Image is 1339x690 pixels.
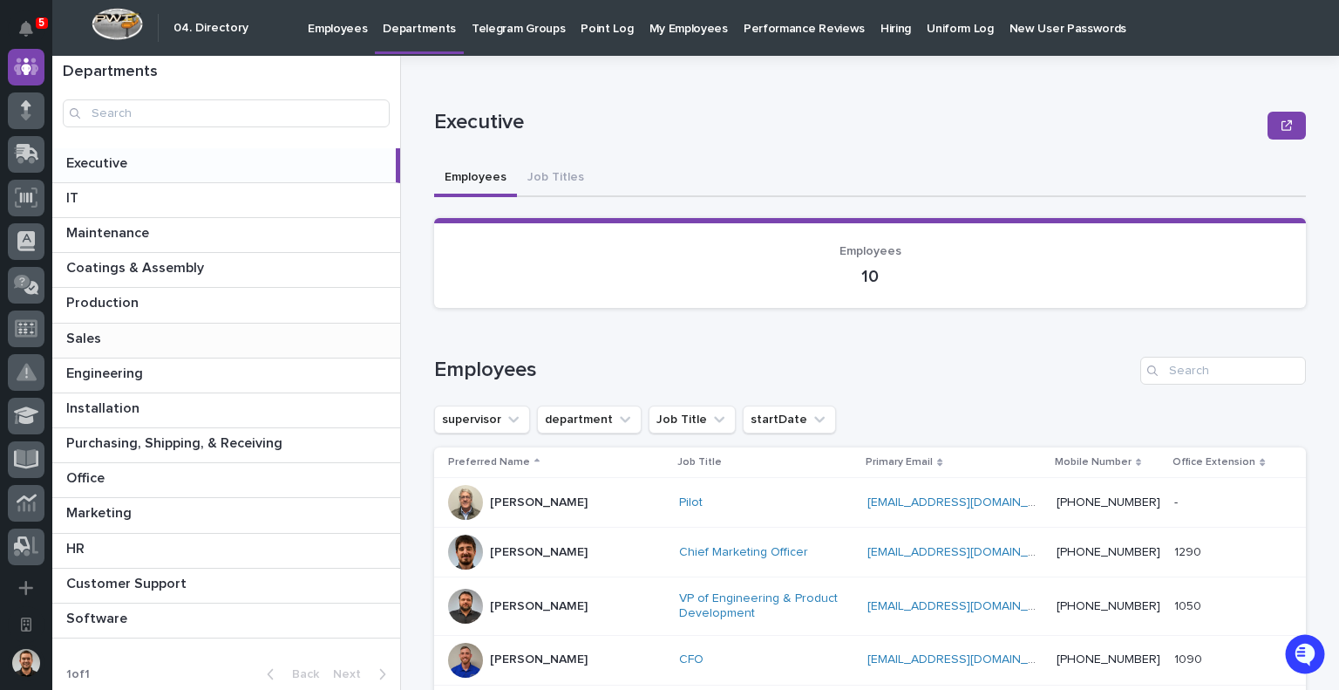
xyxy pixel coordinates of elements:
iframe: Open customer support [1283,632,1330,680]
button: Add a new app... [8,570,44,606]
img: 1736555164131-43832dd5-751b-4058-ba23-39d91318e5a0 [17,195,49,226]
tr: [PERSON_NAME]CFO [EMAIL_ADDRESS][DOMAIN_NAME] [PHONE_NUMBER]10901090 [434,635,1306,685]
tr: [PERSON_NAME]VP of Engineering & Product Development [EMAIL_ADDRESS][DOMAIN_NAME] [PHONE_NUMBER]1... [434,577,1306,636]
a: SoftwareSoftware [52,604,400,639]
a: Customer SupportCustomer Support [52,569,400,604]
p: Production [66,291,142,311]
button: department [537,406,642,434]
button: Next [326,666,400,682]
p: [PERSON_NAME] [490,599,588,614]
p: 1090 [1174,649,1206,667]
p: [PERSON_NAME] [490,495,588,510]
button: startDate [743,406,836,434]
p: 1050 [1174,596,1205,614]
p: 5 [38,17,44,29]
button: Start new chat [296,200,317,221]
a: VP of Engineering & Product Development [679,591,853,621]
p: Mobile Number [1055,453,1132,472]
p: Software [66,607,131,627]
span: Next [333,668,371,680]
h1: Employees [434,358,1133,383]
div: We're offline, we will be back soon! [59,212,244,226]
a: MaintenanceMaintenance [52,218,400,253]
button: Notifications [8,10,44,47]
a: Powered byPylon [123,323,211,337]
div: Notifications5 [22,21,44,49]
a: Pilot [679,495,703,510]
a: 📖Help Docs [10,274,102,305]
p: Marketing [66,502,135,522]
h2: 04. Directory [173,21,248,36]
tr: [PERSON_NAME]Pilot [EMAIL_ADDRESS][DOMAIN_NAME] [PHONE_NUMBER]-- [434,478,1306,528]
a: MarketingMarketing [52,498,400,533]
p: - [1174,492,1181,510]
a: Purchasing, Shipping, & ReceivingPurchasing, Shipping, & Receiving [52,428,400,463]
a: [PHONE_NUMBER] [1057,600,1160,612]
a: InstallationInstallation [52,393,400,428]
button: Job Title [649,406,736,434]
p: Preferred Name [448,453,530,472]
a: EngineeringEngineering [52,359,400,393]
button: Employees [434,161,517,197]
p: Welcome 👋 [17,70,317,98]
div: 📖 [17,283,31,297]
p: Purchasing, Shipping, & Receiving [66,432,286,452]
span: Help Docs [35,281,95,298]
p: IT [66,187,82,207]
a: Coatings & AssemblyCoatings & Assembly [52,253,400,288]
p: Maintenance [66,222,153,242]
button: Back [253,666,326,682]
a: [PHONE_NUMBER] [1057,653,1160,666]
input: Search [63,99,390,127]
p: 10 [455,266,1285,287]
p: 1290 [1174,542,1205,560]
p: Installation [66,397,143,417]
p: How can we help? [17,98,317,126]
a: ProductionProduction [52,288,400,323]
a: Chief Marketing Officer [679,545,808,560]
a: OfficeOffice [52,463,400,498]
a: CFO [679,652,703,667]
button: supervisor [434,406,530,434]
a: ITIT [52,183,400,218]
a: ExecutiveExecutive [52,148,400,183]
p: Executive [434,110,1261,135]
p: Office Extension [1172,453,1255,472]
button: Open workspace settings [8,606,44,643]
input: Clear [45,140,288,159]
p: Sales [66,327,105,347]
input: Search [1140,357,1306,385]
a: HRHR [52,534,400,569]
p: Job Title [677,453,722,472]
button: users-avatar [8,645,44,681]
button: Job Titles [517,161,595,197]
span: Pylon [173,324,211,337]
a: [EMAIL_ADDRESS][DOMAIN_NAME] [867,653,1064,666]
p: Office [66,467,108,487]
span: Back [282,668,319,680]
a: [EMAIL_ADDRESS][DOMAIN_NAME] [867,546,1064,558]
h1: Departments [63,63,390,82]
img: Stacker [17,17,52,52]
div: Start new chat [59,195,286,212]
a: SalesSales [52,324,400,359]
img: Workspace Logo [92,8,143,40]
a: [PHONE_NUMBER] [1057,546,1160,558]
p: [PERSON_NAME] [490,652,588,667]
p: Coatings & Assembly [66,256,207,277]
p: Executive [66,152,131,172]
a: [EMAIL_ADDRESS][DOMAIN_NAME] [867,496,1064,509]
a: [EMAIL_ADDRESS][DOMAIN_NAME] [867,600,1064,612]
p: Customer Support [66,572,190,592]
span: Employees [839,245,901,257]
p: Primary Email [866,453,933,472]
p: [PERSON_NAME] [490,545,588,560]
p: HR [66,537,88,557]
a: [PHONE_NUMBER] [1057,496,1160,509]
p: Engineering [66,362,146,382]
tr: [PERSON_NAME]Chief Marketing Officer [EMAIL_ADDRESS][DOMAIN_NAME] [PHONE_NUMBER]12901290 [434,528,1306,577]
